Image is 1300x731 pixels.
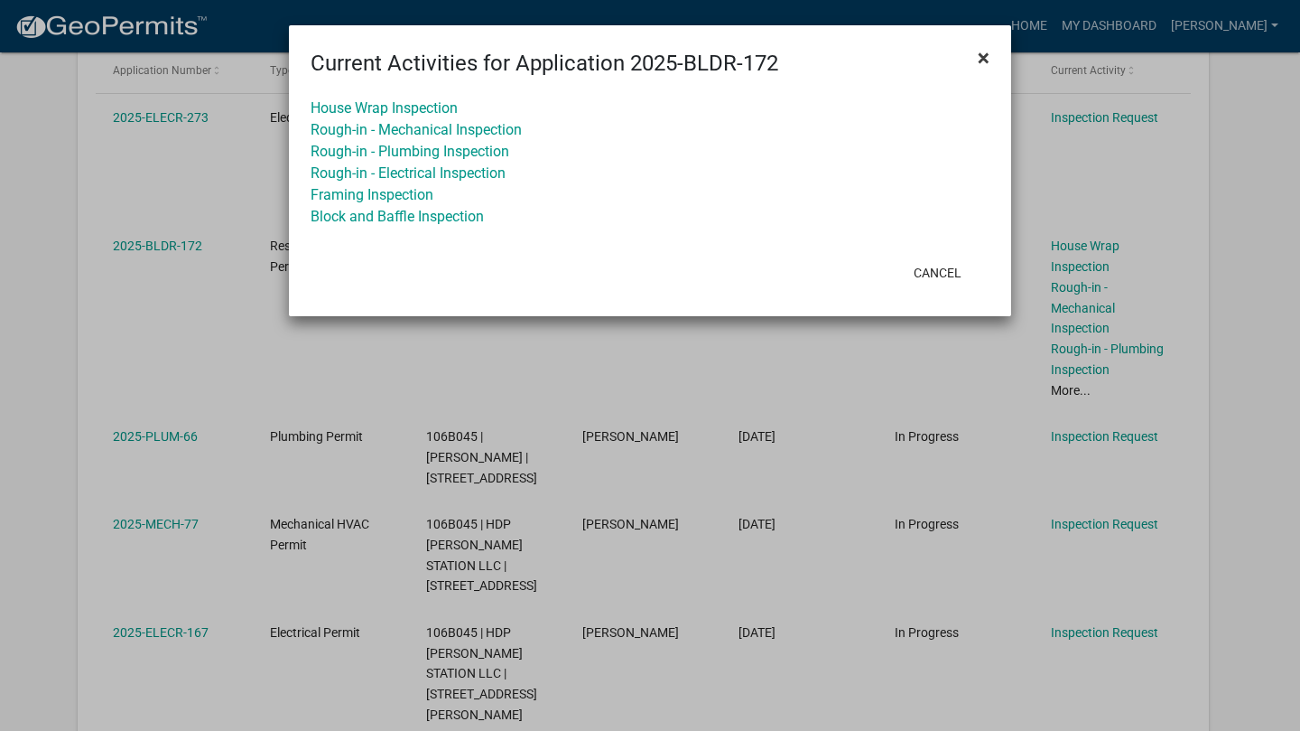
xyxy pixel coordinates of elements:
span: × [978,45,989,70]
a: Framing Inspection [311,186,433,203]
button: Cancel [899,257,976,289]
h4: Current Activities for Application 2025-BLDR-172 [311,47,778,80]
a: Block and Baffle Inspection [311,208,484,225]
a: Rough-in - Plumbing Inspection [311,143,509,160]
a: Rough-in - Electrical Inspection [311,164,506,182]
a: Rough-in - Mechanical Inspection [311,121,522,138]
a: House Wrap Inspection [311,99,458,117]
button: Close [963,33,1004,83]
